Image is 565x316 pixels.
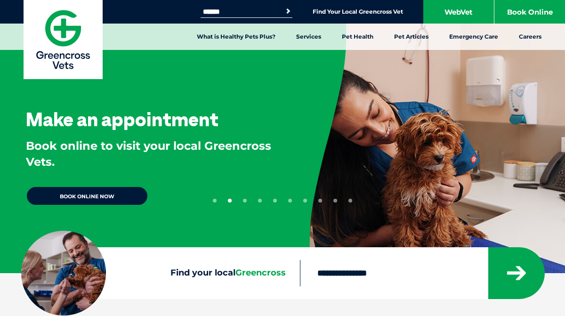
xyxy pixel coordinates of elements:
a: Pet Health [331,24,384,50]
a: Emergency Care [439,24,508,50]
a: BOOK ONLINE NOW [26,186,148,206]
label: Find your local [21,268,300,278]
button: 2 of 10 [228,199,232,203]
a: Careers [508,24,552,50]
button: 9 of 10 [333,199,337,203]
button: 7 of 10 [303,199,307,203]
h3: Make an appointment [26,110,218,129]
button: 4 of 10 [258,199,262,203]
a: Services [286,24,331,50]
a: Pet Articles [384,24,439,50]
button: 8 of 10 [318,199,322,203]
button: 3 of 10 [243,199,247,203]
a: What is Healthy Pets Plus? [186,24,286,50]
p: Book online to visit your local Greencross Vets. [26,138,279,170]
button: 6 of 10 [288,199,292,203]
button: 5 of 10 [273,199,277,203]
button: 10 of 10 [348,199,352,203]
a: Find Your Local Greencross Vet [313,8,403,16]
span: Greencross [235,267,286,278]
button: Search [283,7,293,16]
button: 1 of 10 [213,199,217,203]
